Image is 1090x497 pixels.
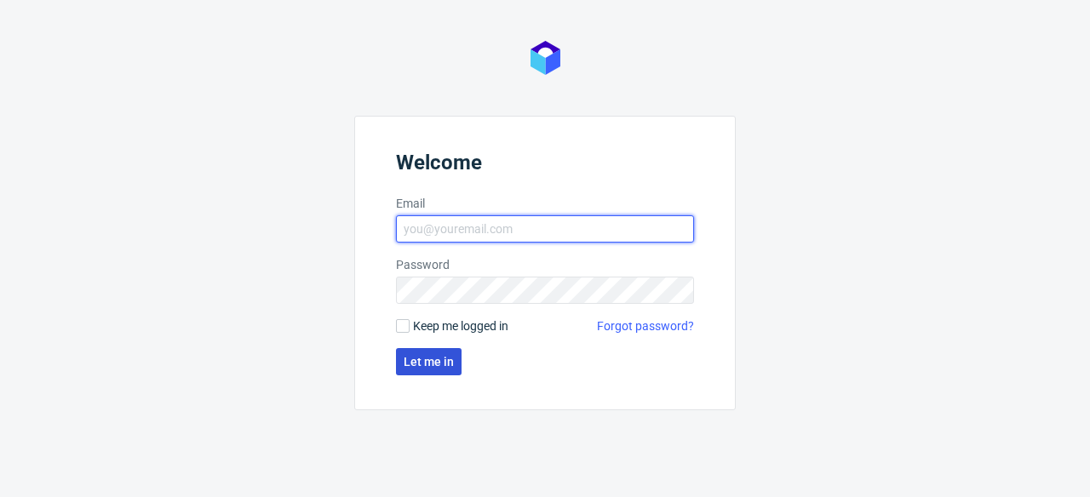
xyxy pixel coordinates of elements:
span: Keep me logged in [413,317,508,334]
label: Email [396,195,694,212]
header: Welcome [396,151,694,181]
button: Let me in [396,348,462,375]
label: Password [396,256,694,273]
input: you@youremail.com [396,215,694,243]
span: Let me in [404,356,454,368]
a: Forgot password? [597,317,694,334]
